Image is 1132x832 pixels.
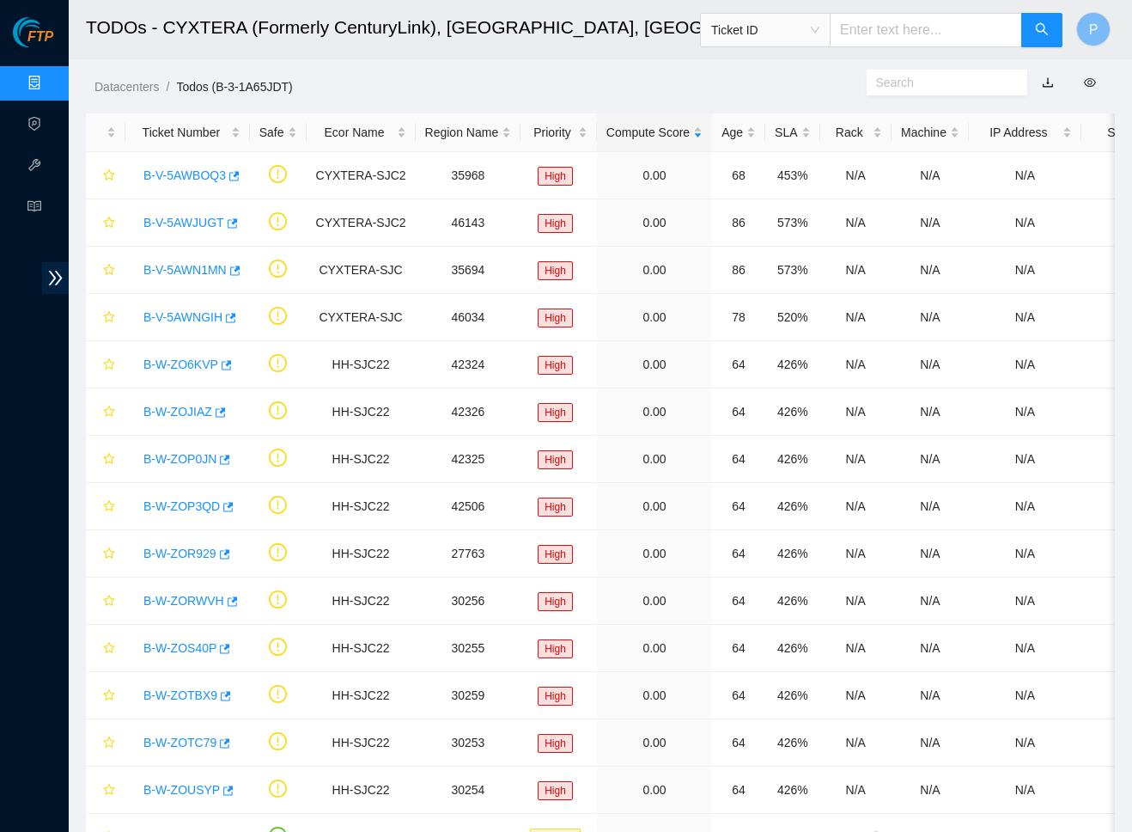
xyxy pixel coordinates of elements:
button: star [95,209,116,236]
span: star [103,264,115,278]
button: star [95,729,116,756]
span: High [538,450,573,469]
td: 42326 [416,388,521,436]
td: N/A [892,578,969,625]
td: N/A [969,294,1081,341]
button: star [95,445,116,473]
td: 46143 [416,199,521,247]
span: exclamation-circle [269,543,287,561]
span: exclamation-circle [269,165,287,183]
span: exclamation-circle [269,307,287,325]
td: HH-SJC22 [307,578,416,625]
span: High [538,734,573,753]
td: 64 [712,436,765,483]
button: star [95,398,116,425]
span: star [103,311,115,325]
span: High [538,309,573,327]
span: exclamation-circle [269,354,287,372]
td: 30253 [416,719,521,767]
td: N/A [892,152,969,199]
td: 453% [765,152,819,199]
td: 64 [712,767,765,814]
span: High [538,403,573,422]
span: High [538,167,573,186]
span: search [1035,22,1049,39]
span: exclamation-circle [269,401,287,419]
td: N/A [969,672,1081,719]
td: 64 [712,625,765,672]
td: N/A [892,388,969,436]
td: 78 [712,294,765,341]
a: B-W-ZOS40P [143,641,216,655]
td: N/A [969,578,1081,625]
a: B-W-ZORWVH [143,594,224,608]
td: N/A [820,672,892,719]
td: N/A [892,719,969,767]
td: 64 [712,483,765,530]
td: N/A [892,767,969,814]
span: exclamation-circle [269,638,287,656]
td: 426% [765,578,819,625]
span: exclamation-circle [269,212,287,230]
td: 0.00 [597,672,712,719]
td: HH-SJC22 [307,767,416,814]
td: CYXTERA-SJC2 [307,199,416,247]
td: 0.00 [597,247,712,294]
td: HH-SJC22 [307,719,416,767]
span: star [103,737,115,750]
td: HH-SJC22 [307,672,416,719]
button: star [95,682,116,709]
td: 86 [712,247,765,294]
input: Enter text here... [830,13,1022,47]
td: 0.00 [597,719,712,767]
button: download [1029,69,1067,96]
td: N/A [892,199,969,247]
span: High [538,687,573,706]
td: N/A [892,672,969,719]
td: 64 [712,388,765,436]
span: High [538,214,573,233]
span: High [538,261,573,280]
a: B-V-5AWJUGT [143,216,224,229]
td: N/A [892,483,969,530]
td: N/A [820,483,892,530]
img: Akamai Technologies [13,17,87,47]
td: 0.00 [597,436,712,483]
td: N/A [820,767,892,814]
td: 573% [765,199,819,247]
span: exclamation-circle [269,685,287,703]
td: 0.00 [597,199,712,247]
span: exclamation-circle [269,260,287,278]
a: B-V-5AWNGIH [143,310,222,324]
span: High [538,356,573,375]
td: N/A [892,247,969,294]
td: N/A [969,388,1081,436]
td: 0.00 [597,483,712,530]
td: N/A [892,625,969,672]
td: 0.00 [597,341,712,388]
button: star [95,256,116,284]
td: 30256 [416,578,521,625]
td: 426% [765,483,819,530]
td: N/A [820,578,892,625]
td: N/A [820,625,892,672]
td: N/A [820,247,892,294]
td: CYXTERA-SJC [307,247,416,294]
td: HH-SJC22 [307,388,416,436]
td: 0.00 [597,767,712,814]
td: N/A [820,341,892,388]
td: N/A [892,294,969,341]
td: 0.00 [597,530,712,578]
a: Todos (B-3-1A65JDT) [176,80,292,94]
span: star [103,784,115,798]
td: N/A [969,247,1081,294]
td: 27763 [416,530,521,578]
td: N/A [820,388,892,436]
span: exclamation-circle [269,590,287,609]
td: N/A [969,530,1081,578]
td: 42325 [416,436,521,483]
td: 426% [765,672,819,719]
td: 30259 [416,672,521,719]
button: star [95,634,116,662]
td: 30255 [416,625,521,672]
